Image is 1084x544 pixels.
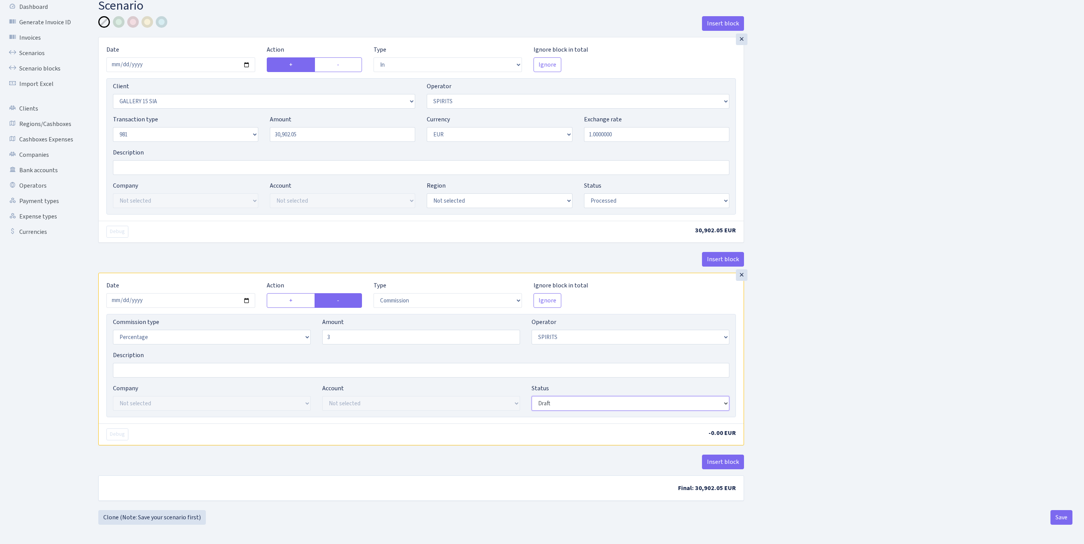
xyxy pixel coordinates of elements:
[4,178,81,193] a: Operators
[113,115,158,124] label: Transaction type
[4,45,81,61] a: Scenarios
[322,317,344,327] label: Amount
[113,148,144,157] label: Description
[315,57,362,72] label: -
[267,293,315,308] label: +
[270,115,291,124] label: Amount
[678,484,736,492] span: Final: 30,902.05 EUR
[4,163,81,178] a: Bank accounts
[702,16,744,31] button: Insert block
[4,15,81,30] a: Generate Invoice ID
[702,252,744,267] button: Insert block
[534,293,561,308] button: Ignore
[98,510,206,525] a: Clone (Note: Save your scenario first)
[4,147,81,163] a: Companies
[267,281,284,290] label: Action
[427,82,451,91] label: Operator
[4,76,81,92] a: Import Excel
[4,61,81,76] a: Scenario blocks
[709,429,736,437] span: -0.00 EUR
[4,209,81,224] a: Expense types
[736,34,747,45] div: ×
[702,455,744,469] button: Insert block
[534,281,588,290] label: Ignore block in total
[113,384,138,393] label: Company
[374,281,386,290] label: Type
[4,132,81,147] a: Cashboxes Expenses
[113,351,144,360] label: Description
[4,193,81,209] a: Payment types
[113,317,159,327] label: Commission type
[4,30,81,45] a: Invoices
[374,45,386,54] label: Type
[532,384,549,393] label: Status
[106,226,128,238] button: Debug
[1050,510,1072,525] button: Save
[584,115,622,124] label: Exchange rate
[695,226,736,235] span: 30,902.05 EUR
[270,181,291,190] label: Account
[736,269,747,281] div: ×
[4,116,81,132] a: Regions/Cashboxes
[267,57,315,72] label: +
[4,101,81,116] a: Clients
[427,115,450,124] label: Currency
[113,82,129,91] label: Client
[106,281,119,290] label: Date
[113,181,138,190] label: Company
[427,181,446,190] label: Region
[584,181,601,190] label: Status
[267,45,284,54] label: Action
[106,45,119,54] label: Date
[315,293,362,308] label: -
[534,45,588,54] label: Ignore block in total
[532,317,556,327] label: Operator
[4,224,81,240] a: Currencies
[322,384,344,393] label: Account
[106,428,128,440] button: Debug
[534,57,561,72] button: Ignore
